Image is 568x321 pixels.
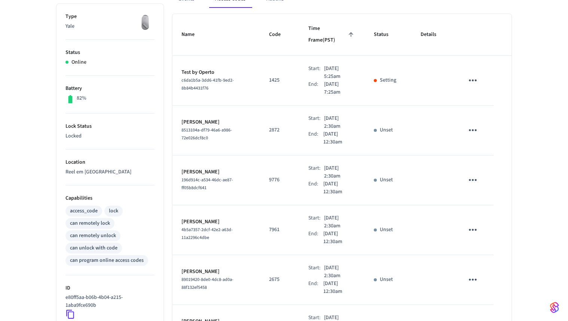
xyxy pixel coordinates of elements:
[324,65,356,81] p: [DATE] 5:25am
[181,118,251,126] p: [PERSON_NAME]
[65,158,155,166] p: Location
[65,49,155,57] p: Status
[71,58,86,66] p: Online
[65,13,155,21] p: Type
[181,69,251,76] p: Test by Operto
[70,207,98,215] div: access_code
[181,227,233,241] span: 4b5a7357-2dcf-42e2-a63d-11a2296c4dbe
[308,214,324,230] div: Start:
[380,276,393,284] p: Unset
[181,168,251,176] p: [PERSON_NAME]
[324,264,356,280] p: [DATE] 2:30am
[181,77,234,91] span: c6da1b5a-3dd6-41fb-9ed2-8b84b4431f76
[269,76,290,84] p: 1425
[308,23,355,46] span: Time Frame(PST)
[308,65,324,81] div: Start:
[65,132,155,140] p: Locked
[308,180,323,196] div: End:
[65,294,152,309] p: e80ff5aa-b06b-4b04-a215-1aba9fce690b
[550,302,559,314] img: SeamLogoGradient.69752ec5.svg
[374,29,398,40] span: Status
[181,127,232,141] span: 8513104a-df79-46a6-a986-72e026dcf8c0
[421,29,446,40] span: Details
[65,194,155,202] p: Capabilities
[136,13,155,31] img: August Wifi Smart Lock 3rd Gen, Silver, Front
[324,214,356,230] p: [DATE] 2:30am
[308,81,324,96] div: End:
[65,168,155,176] p: Reel em [GEOGRAPHIC_DATA]
[269,276,290,284] p: 2675
[380,126,393,134] p: Unset
[269,29,290,40] span: Code
[70,219,110,227] div: can remotely lock
[324,115,356,130] p: [DATE] 2:30am
[308,264,324,280] div: Start:
[323,230,356,246] p: [DATE] 12:30am
[65,85,155,93] p: Battery
[181,29,204,40] span: Name
[269,126,290,134] p: 2872
[65,122,155,130] p: Lock Status
[181,268,251,276] p: [PERSON_NAME]
[380,176,393,184] p: Unset
[70,244,117,252] div: can unlock with code
[70,257,144,264] div: can program online access codes
[380,76,396,84] p: Setting
[65,284,155,292] p: ID
[324,164,356,180] p: [DATE] 2:30am
[308,280,323,296] div: End:
[269,226,290,234] p: 7961
[308,230,323,246] div: End:
[324,81,356,96] p: [DATE] 7:25am
[77,94,86,102] p: 82%
[308,164,324,180] div: Start:
[181,177,233,191] span: 196d914c-a534-46dc-ae87-ff05b8dcf641
[181,276,233,291] span: 89019420-8de0-4dc8-ad0a-88f132ef5458
[70,232,116,240] div: can remotely unlock
[65,22,155,30] p: Yale
[323,280,356,296] p: [DATE] 12:30am
[269,176,290,184] p: 9776
[323,180,356,196] p: [DATE] 12:30am
[308,130,323,146] div: End:
[308,115,324,130] div: Start:
[109,207,118,215] div: lock
[380,226,393,234] p: Unset
[323,130,356,146] p: [DATE] 12:30am
[181,218,251,226] p: [PERSON_NAME]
